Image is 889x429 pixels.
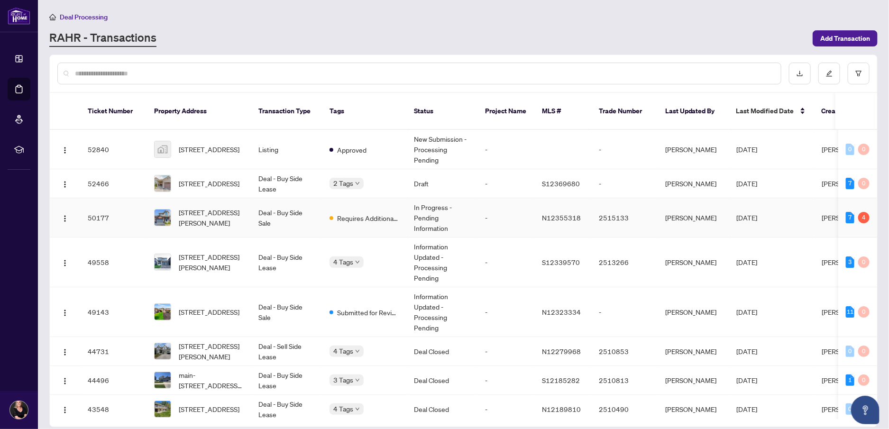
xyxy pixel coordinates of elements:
button: edit [818,63,840,84]
span: S12339570 [542,258,580,266]
span: down [355,181,360,186]
td: - [477,169,534,198]
td: Information Updated - Processing Pending [406,237,477,287]
span: [DATE] [736,179,757,188]
img: Logo [61,181,69,188]
div: 0 [846,346,854,357]
td: In Progress - Pending Information [406,198,477,237]
button: Logo [57,176,73,191]
td: Deal Closed [406,337,477,366]
div: 11 [846,306,854,318]
th: Last Updated By [658,93,729,130]
span: [DATE] [736,376,757,384]
span: S12369680 [542,179,580,188]
td: [PERSON_NAME] [658,169,729,198]
span: down [355,407,360,411]
div: 3 [846,256,854,268]
td: Deal - Sell Side Lease [251,337,322,366]
td: - [477,130,534,169]
img: logo [8,7,30,25]
th: Ticket Number [80,93,147,130]
td: 2515133 [591,198,658,237]
span: home [49,14,56,20]
img: Profile Icon [10,401,28,419]
div: 0 [858,346,870,357]
span: [DATE] [736,145,757,154]
span: [STREET_ADDRESS][PERSON_NAME] [179,341,243,362]
div: 0 [858,374,870,386]
span: [PERSON_NAME] [822,213,873,222]
span: S12185282 [542,376,580,384]
th: Project Name [477,93,534,130]
td: Deal Closed [406,366,477,395]
a: RAHR - Transactions [49,30,156,47]
td: 44496 [80,366,147,395]
img: thumbnail-img [155,141,171,157]
span: Approved [337,145,367,155]
span: [DATE] [736,308,757,316]
td: 49558 [80,237,147,287]
img: Logo [61,377,69,385]
button: Open asap [851,396,880,424]
span: [DATE] [736,347,757,356]
td: - [591,169,658,198]
span: 2 Tags [333,178,353,189]
div: 0 [858,306,870,318]
span: [STREET_ADDRESS] [179,144,239,155]
div: 0 [846,403,854,415]
td: Deal - Buy Side Sale [251,198,322,237]
img: Logo [61,259,69,267]
span: [STREET_ADDRESS] [179,307,239,317]
span: main-[STREET_ADDRESS][PERSON_NAME] [179,370,243,391]
td: - [477,287,534,337]
span: [STREET_ADDRESS] [179,404,239,414]
th: Status [406,93,477,130]
td: 50177 [80,198,147,237]
span: 3 Tags [333,374,353,385]
td: New Submission - Processing Pending [406,130,477,169]
img: Logo [61,215,69,222]
span: [PERSON_NAME] [822,258,873,266]
span: download [797,70,803,77]
button: download [789,63,811,84]
td: - [477,198,534,237]
button: Logo [57,304,73,319]
span: Add Transaction [820,31,870,46]
th: Last Modified Date [729,93,814,130]
img: thumbnail-img [155,372,171,388]
th: Transaction Type [251,93,322,130]
td: 2513266 [591,237,658,287]
th: Created By [814,93,871,130]
button: Logo [57,142,73,157]
td: Deal - Buy Side Sale [251,287,322,337]
span: N12323334 [542,308,581,316]
span: [DATE] [736,213,757,222]
td: [PERSON_NAME] [658,366,729,395]
div: 0 [858,256,870,268]
img: Logo [61,146,69,154]
img: Logo [61,348,69,356]
td: Draft [406,169,477,198]
span: 4 Tags [333,346,353,356]
span: down [355,260,360,265]
img: thumbnail-img [155,401,171,417]
img: thumbnail-img [155,175,171,192]
div: 7 [846,178,854,189]
td: - [477,237,534,287]
span: [PERSON_NAME] [822,376,873,384]
td: Deal - Buy Side Lease [251,395,322,424]
td: Listing [251,130,322,169]
button: Logo [57,210,73,225]
td: Deal - Buy Side Lease [251,169,322,198]
span: N12355318 [542,213,581,222]
td: 2510490 [591,395,658,424]
img: thumbnail-img [155,254,171,270]
span: [PERSON_NAME] [822,405,873,413]
td: - [591,287,658,337]
span: 4 Tags [333,256,353,267]
button: Logo [57,402,73,417]
div: 7 [846,212,854,223]
span: Deal Processing [60,13,108,21]
button: Logo [57,344,73,359]
td: Deal - Buy Side Lease [251,237,322,287]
